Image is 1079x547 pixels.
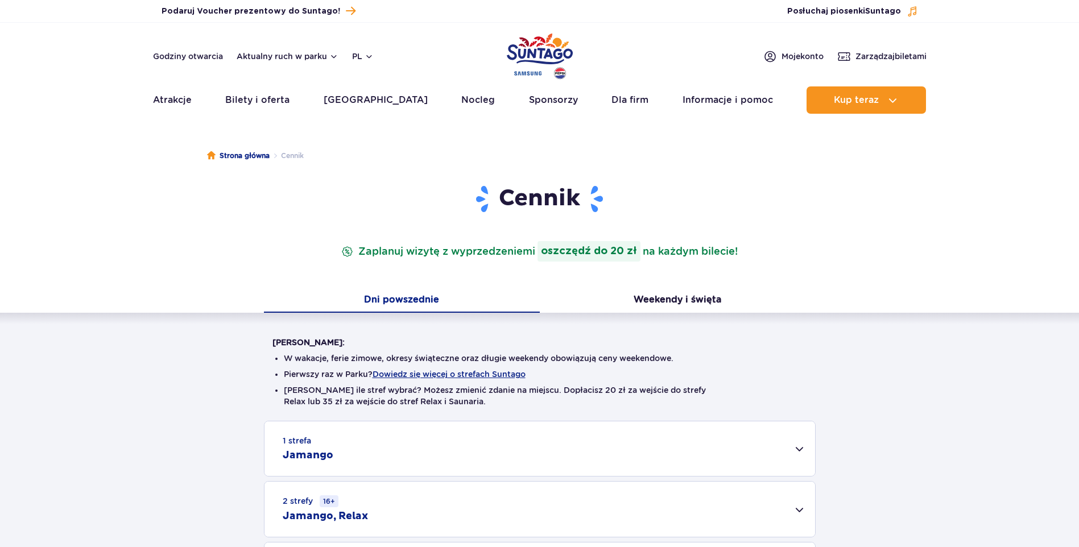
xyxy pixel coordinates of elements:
a: Nocleg [461,86,495,114]
a: Atrakcje [153,86,192,114]
a: Sponsorzy [529,86,578,114]
span: Podaruj Voucher prezentowy do Suntago! [162,6,340,17]
h2: Jamango [283,449,333,462]
a: Park of Poland [507,28,573,81]
li: [PERSON_NAME] ile stref wybrać? Możesz zmienić zdanie na miejscu. Dopłacisz 20 zł za wejście do s... [284,384,796,407]
a: Godziny otwarcia [153,51,223,62]
li: Cennik [270,150,304,161]
button: pl [352,51,374,62]
small: 2 strefy [283,495,338,507]
span: Moje konto [782,51,824,62]
a: [GEOGRAPHIC_DATA] [324,86,428,114]
span: Posłuchaj piosenki [787,6,901,17]
span: Zarządzaj biletami [855,51,927,62]
a: Mojekonto [763,49,824,63]
span: Kup teraz [834,95,879,105]
a: Dla firm [611,86,648,114]
small: 16+ [320,495,338,507]
strong: [PERSON_NAME]: [272,338,345,347]
small: 1 strefa [283,435,311,446]
button: Aktualny ruch w parku [237,52,338,61]
p: Zaplanuj wizytę z wyprzedzeniem na każdym bilecie! [339,241,740,262]
h2: Jamango, Relax [283,509,368,523]
li: Pierwszy raz w Parku? [284,368,796,380]
button: Weekendy i święta [540,289,816,313]
a: Strona główna [207,150,270,161]
strong: oszczędź do 20 zł [538,241,640,262]
button: Dowiedz się więcej o strefach Suntago [373,370,526,379]
a: Bilety i oferta [225,86,290,114]
a: Informacje i pomoc [683,86,773,114]
span: Suntago [865,7,901,15]
li: W wakacje, ferie zimowe, okresy świąteczne oraz długie weekendy obowiązują ceny weekendowe. [284,353,796,364]
button: Dni powszednie [264,289,540,313]
h1: Cennik [272,184,807,214]
a: Zarządzajbiletami [837,49,927,63]
button: Kup teraz [807,86,926,114]
a: Podaruj Voucher prezentowy do Suntago! [162,3,355,19]
button: Posłuchaj piosenkiSuntago [787,6,918,17]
